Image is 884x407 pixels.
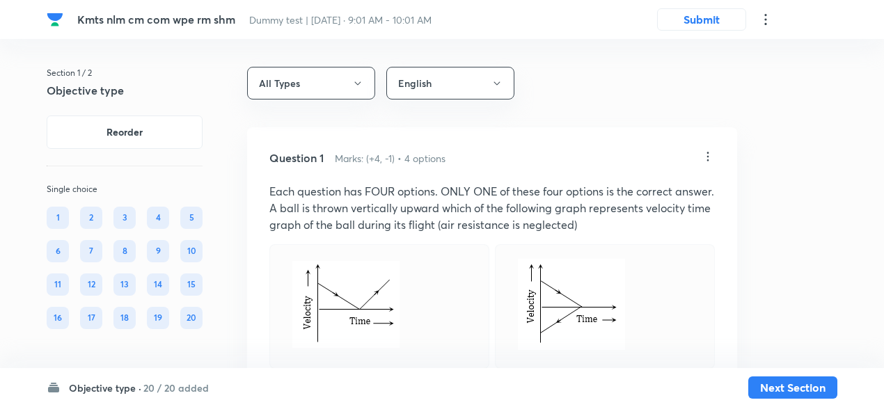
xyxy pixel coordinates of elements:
[386,67,514,99] button: English
[113,240,136,262] div: 8
[47,183,203,195] p: Single choice
[147,240,169,262] div: 9
[247,67,375,99] button: All Types
[77,12,235,26] span: Kmts nlm cm com wpe rm shm
[249,13,432,26] span: Dummy test | [DATE] · 9:01 AM - 10:01 AM
[113,273,136,296] div: 13
[47,207,69,229] div: 1
[47,11,66,28] a: Company Logo
[47,11,63,28] img: Company Logo
[69,381,141,395] h6: Objective type ·
[80,273,102,296] div: 12
[80,207,102,229] div: 2
[180,240,203,262] div: 10
[657,8,746,31] button: Submit
[147,273,169,296] div: 14
[518,259,625,350] img: 21-11-21-04:15:05-AM
[143,381,209,395] h6: 20 / 20 added
[180,273,203,296] div: 15
[180,307,203,329] div: 20
[269,150,324,166] h5: Question 1
[47,82,203,99] h5: Objective type
[47,115,203,149] button: Reorder
[269,200,715,233] p: A ball is thrown vertically upward which of the following graph represents velocity time graph of...
[180,207,203,229] div: 5
[292,261,400,348] img: 21-11-21-04:14:37-AM
[269,183,715,200] p: Each question has FOUR options. ONLY ONE of these four options is the correct answer.
[113,307,136,329] div: 18
[80,240,102,262] div: 7
[335,151,445,166] h6: Marks: (+4, -1) • 4 options
[147,307,169,329] div: 19
[47,307,69,329] div: 16
[47,67,203,79] p: Section 1 / 2
[80,307,102,329] div: 17
[748,376,837,399] button: Next Section
[47,273,69,296] div: 11
[113,207,136,229] div: 3
[147,207,169,229] div: 4
[47,240,69,262] div: 6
